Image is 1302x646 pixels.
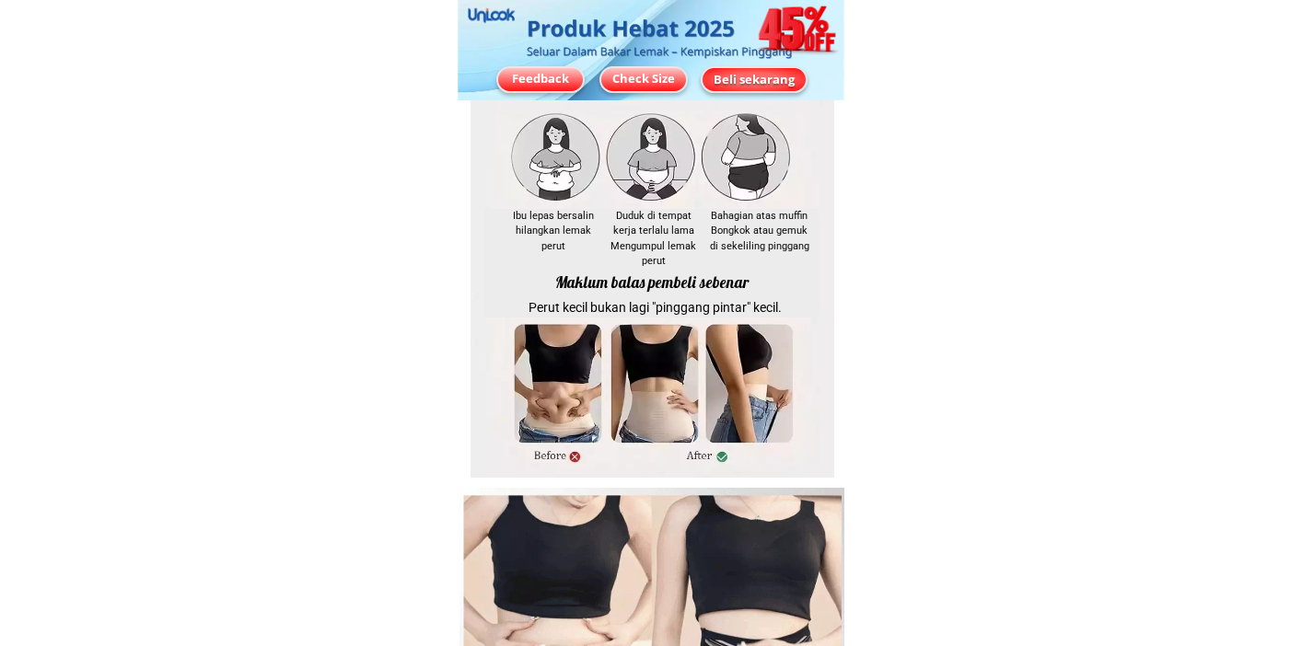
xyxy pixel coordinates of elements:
[494,271,808,294] h6: Maklum balas pembeli sebenar
[509,209,597,255] h6: Ibu lepas bersalin hilangkan lemak perut
[509,298,800,317] h6: Perut kecil bukan lagi "pinggang pintar" kecil.
[601,70,686,88] div: Check Size
[498,70,583,88] div: Feedback
[605,209,703,270] h6: Duduk di tempat kerja terlalu lama Mengumpul lemak perut
[710,209,809,255] h6: Bahagian atas muffin Bongkok atau gemuk di sekeliling pinggang
[698,69,809,88] div: Beli sekarang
